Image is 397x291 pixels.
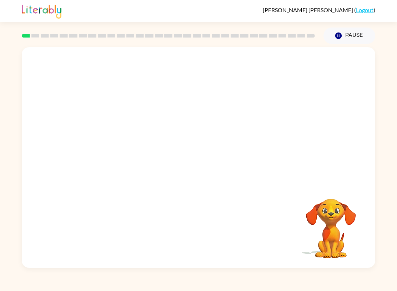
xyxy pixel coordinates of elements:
[263,6,375,13] div: ( )
[295,188,367,259] video: Your browser must support playing .mp4 files to use Literably. Please try using another browser.
[263,6,354,13] span: [PERSON_NAME] [PERSON_NAME]
[22,3,61,19] img: Literably
[356,6,373,13] a: Logout
[323,28,375,44] button: Pause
